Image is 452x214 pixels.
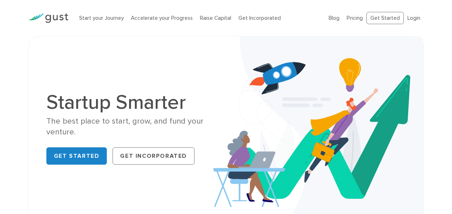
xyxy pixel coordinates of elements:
a: Start your Journey [79,15,124,21]
div: The best place to start, grow, and fund your venture. [46,116,221,137]
a: Raise Capital [200,15,231,21]
a: Pricing [347,15,363,21]
h1: Startup Smarter [46,92,221,112]
a: Get Incorporated [238,15,281,21]
a: Get Started [46,147,107,165]
a: Get Started [366,12,404,24]
img: Gust Logo [28,13,68,23]
a: Login [407,15,420,21]
a: Blog [329,15,339,21]
a: Get Incorporated [113,147,195,165]
a: Accelerate your Progress [131,15,193,21]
